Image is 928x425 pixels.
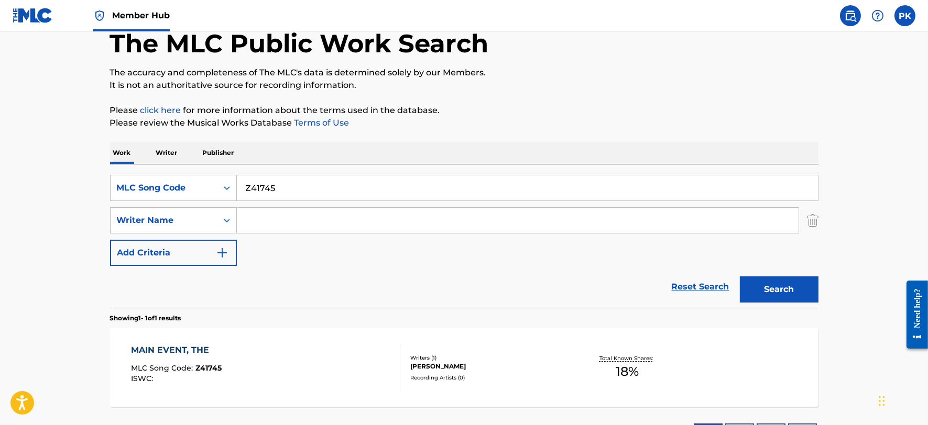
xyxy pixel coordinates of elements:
a: click here [140,105,181,115]
p: Writer [153,142,181,164]
div: Writers ( 1 ) [410,354,569,362]
img: Delete Criterion [807,207,818,233]
a: Terms of Use [292,118,350,128]
button: Add Criteria [110,240,237,266]
h1: The MLC Public Work Search [110,28,489,59]
img: search [844,9,857,22]
a: Reset Search [667,275,735,298]
div: MLC Song Code [117,182,211,194]
div: Writer Name [117,214,211,227]
span: MLC Song Code : [131,363,195,373]
p: The accuracy and completeness of The MLC's data is determined solely by our Members. [110,66,818,79]
img: help [871,9,884,22]
img: MLC Logo [13,8,53,23]
img: Top Rightsholder [93,9,106,22]
a: MAIN EVENT, THEMLC Song Code:Z41745ISWC:Writers (1)[PERSON_NAME]Recording Artists (0)Total Known ... [110,328,818,407]
div: User Menu [894,5,915,26]
div: Recording Artists ( 0 ) [410,374,569,382]
button: Search [740,276,818,303]
span: Z41745 [195,363,222,373]
form: Search Form [110,175,818,308]
div: Drag [879,385,885,417]
div: [PERSON_NAME] [410,362,569,371]
a: Public Search [840,5,861,26]
span: ISWC : [131,374,156,383]
p: Please for more information about the terms used in the database. [110,104,818,117]
img: 9d2ae6d4665cec9f34b9.svg [216,247,228,259]
p: Showing 1 - 1 of 1 results [110,314,181,323]
p: Publisher [200,142,237,164]
p: Work [110,142,134,164]
div: MAIN EVENT, THE [131,344,222,356]
div: Help [867,5,888,26]
span: Member Hub [112,9,170,21]
iframe: Chat Widget [876,375,928,425]
p: Please review the Musical Works Database [110,117,818,129]
p: It is not an authoritative source for recording information. [110,79,818,92]
span: 18 % [616,362,639,381]
p: Total Known Shares: [599,354,656,362]
iframe: Resource Center [899,272,928,356]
